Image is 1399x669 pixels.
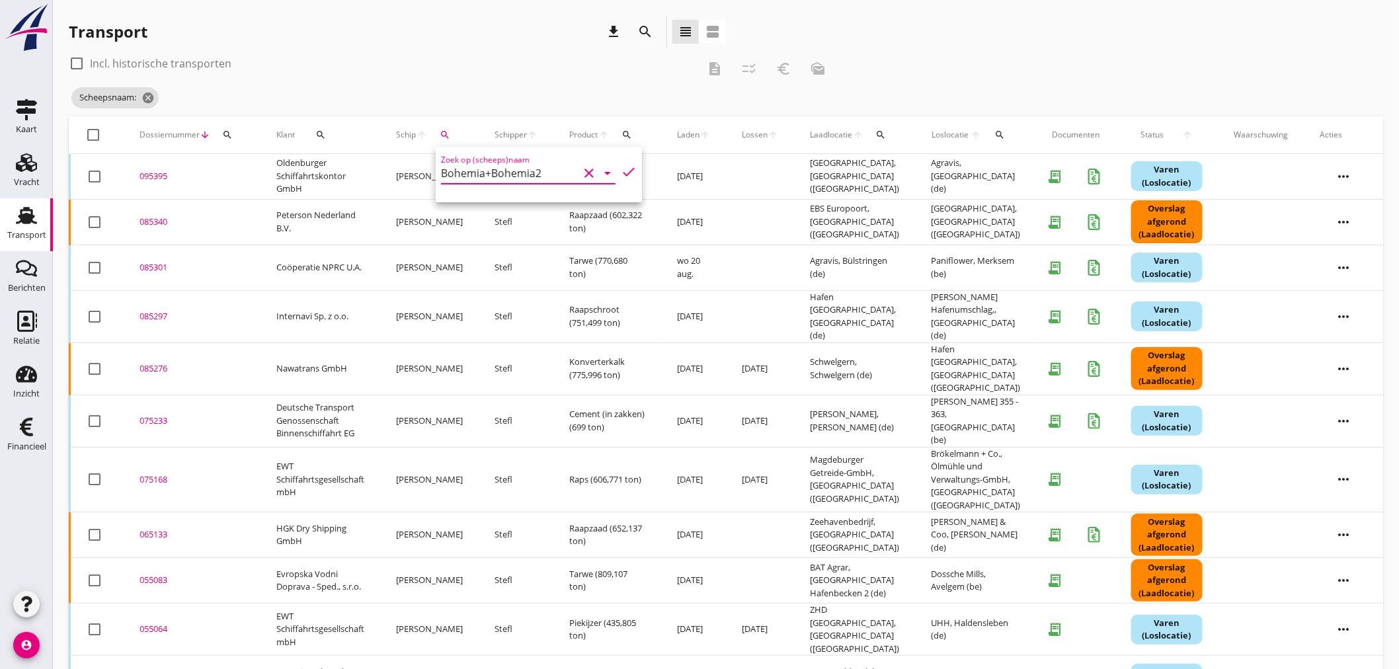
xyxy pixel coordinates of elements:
td: [PERSON_NAME] [380,154,479,200]
td: [PERSON_NAME] [380,245,479,290]
span: Scheepsnaam: [71,87,159,108]
td: Agravis, Bülstringen (de) [794,245,915,290]
td: UHH, Haldensleben (de) [915,604,1036,656]
div: 095395 [140,170,245,183]
td: [DATE] [726,447,794,512]
div: 075233 [140,414,245,428]
i: more_horiz [1326,403,1363,440]
i: more_horiz [1326,249,1363,286]
div: Transport [69,21,147,42]
td: [DATE] [661,447,726,512]
i: receipt_long [1041,356,1068,382]
td: [DATE] [726,342,794,395]
td: Oldenburger Schiffahrtskontor GmbH [260,154,380,200]
div: Waarschuwing [1234,129,1289,141]
td: Nawatrans GmbH [260,342,380,395]
i: more_horiz [1326,562,1363,599]
td: Konverterkalk (775,996 ton) [553,342,661,395]
td: Stefl [479,199,553,245]
td: Stefl [479,395,553,447]
i: download [606,24,621,40]
td: [DATE] [661,154,726,200]
i: receipt_long [1041,616,1068,643]
div: Overslag afgerond (Laadlocatie) [1131,347,1203,390]
td: [DATE] [661,395,726,447]
td: BAT Agrar, [GEOGRAPHIC_DATA] Hafenbecken 2 (de) [794,558,915,604]
td: EWT Schiffahrtsgesellschaft mbH [260,447,380,512]
td: [DATE] [726,604,794,656]
i: receipt_long [1041,466,1068,492]
span: Product [569,129,598,141]
td: Hafen [GEOGRAPHIC_DATA], [GEOGRAPHIC_DATA] ([GEOGRAPHIC_DATA]) [915,342,1036,395]
td: EWT Schiffahrtsgesellschaft mbH [260,604,380,656]
label: Incl. historische transporten [90,57,231,70]
i: search [876,130,887,140]
td: EBS Europoort, [GEOGRAPHIC_DATA] ([GEOGRAPHIC_DATA]) [794,199,915,245]
td: Stefl [479,245,553,290]
td: Brökelmann + Co., Ölmühle und Verwaltungs-GmbH, [GEOGRAPHIC_DATA] ([GEOGRAPHIC_DATA]) [915,447,1036,512]
span: Schip [396,129,417,141]
i: more_horiz [1326,298,1363,335]
div: Varen (Loslocatie) [1131,161,1203,191]
td: Raapzaad (602,322 ton) [553,199,661,245]
i: receipt_long [1041,567,1068,594]
i: receipt_long [1041,163,1068,190]
td: Schwelgern, Schwelgern (de) [794,342,915,395]
div: 085301 [140,261,245,274]
td: Deutsche Transport Genossenschaft Binnenschiffahrt EG [260,395,380,447]
td: [DATE] [661,342,726,395]
i: more_horiz [1326,350,1363,387]
div: Kaart [16,125,37,134]
td: [DATE] [661,199,726,245]
div: 055064 [140,623,245,636]
td: [PERSON_NAME] [380,447,479,512]
td: [PERSON_NAME] [380,342,479,395]
i: search [622,130,633,140]
i: more_horiz [1326,611,1363,648]
td: [DATE] [661,290,726,342]
i: search [637,24,653,40]
td: [PERSON_NAME] 355 - 363, [GEOGRAPHIC_DATA] (be) [915,395,1036,447]
i: arrow_upward [970,130,982,140]
div: Overslag afgerond (Laadlocatie) [1131,559,1203,602]
td: Hafen [GEOGRAPHIC_DATA], [GEOGRAPHIC_DATA] (de) [794,290,915,342]
div: Overslag afgerond (Laadlocatie) [1131,200,1203,243]
div: 085276 [140,362,245,375]
i: arrow_upward [1174,130,1203,140]
i: search [315,130,326,140]
td: Stefl [479,447,553,512]
i: account_circle [13,632,40,658]
i: receipt_long [1041,522,1068,548]
td: ZHD [GEOGRAPHIC_DATA], [GEOGRAPHIC_DATA] ([GEOGRAPHIC_DATA]) [794,604,915,656]
div: Varen (Loslocatie) [1131,301,1203,331]
td: [DATE] [661,558,726,604]
td: [PERSON_NAME], [PERSON_NAME] (de) [794,395,915,447]
td: [PERSON_NAME] [380,290,479,342]
i: arrow_upward [417,130,428,140]
i: arrow_upward [853,130,864,140]
div: 075168 [140,473,245,487]
td: [DATE] [661,604,726,656]
div: Documenten [1052,129,1099,141]
td: [PERSON_NAME] [380,512,479,558]
i: clear [581,165,597,181]
td: [PERSON_NAME] & Coo, [PERSON_NAME] (de) [915,512,1036,558]
td: Internavi Sp. z o.o. [260,290,380,342]
i: search [222,130,233,140]
td: [PERSON_NAME] Hafenumschlag,, [GEOGRAPHIC_DATA] (de) [915,290,1036,342]
div: 065133 [140,528,245,541]
div: Relatie [13,336,40,345]
span: Laden [677,129,699,141]
td: [PERSON_NAME] [380,558,479,604]
span: Lossen [742,129,768,141]
td: Raapschroot (751,499 ton) [553,290,661,342]
div: Acties [1320,129,1368,141]
i: arrow_upward [699,130,710,140]
td: Dossche Mills, Avelgem (be) [915,558,1036,604]
i: arrow_downward [200,130,210,140]
td: Stefl [479,290,553,342]
i: view_headline [678,24,694,40]
td: Raps (606,771 ton) [553,447,661,512]
i: receipt_long [1041,209,1068,235]
td: Stefl [479,604,553,656]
